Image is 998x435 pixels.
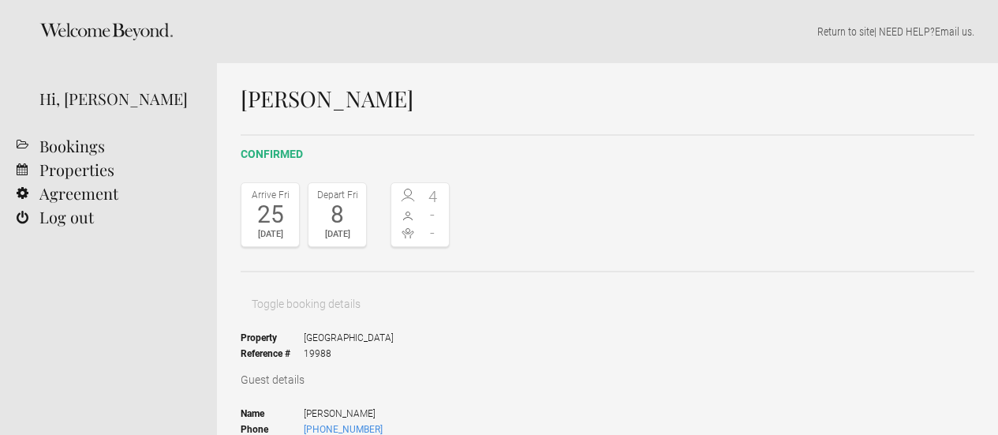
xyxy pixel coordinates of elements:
span: - [421,225,446,241]
h3: Guest details [241,372,974,388]
button: Toggle booking details [241,288,372,320]
div: [DATE] [312,227,362,242]
div: [DATE] [245,227,295,242]
span: [PERSON_NAME] [304,406,450,422]
strong: Name [241,406,304,422]
a: Email us [935,25,972,38]
strong: Property [241,330,304,346]
a: Return to site [817,25,874,38]
a: [PHONE_NUMBER] [304,424,383,435]
div: Hi, [PERSON_NAME] [39,87,193,111]
h1: [PERSON_NAME] [241,87,974,111]
span: 19988 [304,346,394,362]
h2: confirmed [241,146,974,163]
div: 8 [312,203,362,227]
div: Arrive Fri [245,187,295,203]
span: - [421,207,446,223]
p: | NEED HELP? . [241,24,974,39]
span: [GEOGRAPHIC_DATA] [304,330,394,346]
span: 4 [421,189,446,204]
div: Depart Fri [312,187,362,203]
div: 25 [245,203,295,227]
strong: Reference # [241,346,304,362]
